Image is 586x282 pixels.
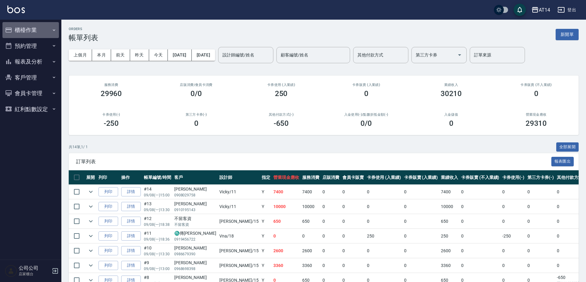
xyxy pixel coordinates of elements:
[365,244,403,258] td: 0
[144,222,171,227] p: 09/08 (一) 18:38
[174,186,216,192] div: [PERSON_NAME]
[460,214,501,229] td: 0
[144,207,171,213] p: 09/08 (一) 13:30
[514,4,526,16] button: save
[149,49,168,61] button: 今天
[5,265,17,277] img: Person
[173,170,218,185] th: 客戶
[341,199,365,214] td: 0
[341,170,365,185] th: 會員卡販賣
[360,119,372,128] h3: 0 /0
[365,170,403,185] th: 卡券使用 (入業績)
[321,244,341,258] td: 0
[174,245,216,251] div: [PERSON_NAME]
[130,49,149,61] button: 昨天
[331,83,401,87] h2: 卡券販賣 (入業績)
[144,237,171,242] p: 09/08 (一) 18:36
[174,192,216,198] p: 0908029758
[341,244,365,258] td: 0
[144,266,171,272] p: 09/08 (一) 13:00
[365,185,403,199] td: 0
[2,22,59,38] button: 櫃檯作業
[98,246,118,256] button: 列印
[121,246,141,256] a: 詳情
[192,49,215,61] button: [DATE]
[403,258,440,273] td: 0
[272,229,301,243] td: 0
[526,170,555,185] th: 第三方卡券(-)
[86,246,95,255] button: expand row
[539,6,550,14] div: AT14
[501,199,526,214] td: 0
[301,229,321,243] td: 0
[144,192,171,198] p: 09/08 (一) 15:00
[364,89,368,98] h3: 0
[76,83,146,87] h3: 服務消費
[365,229,403,243] td: 250
[19,271,50,277] p: 店家櫃台
[460,185,501,199] td: 0
[321,229,341,243] td: 0
[501,113,571,117] h2: 營業現金應收
[275,89,288,98] h3: 250
[341,214,365,229] td: 0
[341,185,365,199] td: 0
[416,113,486,117] h2: 入金儲值
[439,214,460,229] td: 650
[86,261,95,270] button: expand row
[218,199,260,214] td: Vicky /11
[301,258,321,273] td: 3360
[174,251,216,257] p: 0986679390
[403,170,440,185] th: 卡券販賣 (入業績)
[301,244,321,258] td: 2600
[260,199,272,214] td: Y
[101,89,122,98] h3: 29960
[111,49,130,61] button: 前天
[439,199,460,214] td: 10000
[218,229,260,243] td: Vna /18
[69,33,98,42] h3: 帳單列表
[526,244,555,258] td: 0
[341,258,365,273] td: 0
[246,83,316,87] h2: 卡券使用 (入業績)
[439,170,460,185] th: 業績收入
[416,83,486,87] h2: 業績收入
[98,217,118,226] button: 列印
[86,202,95,211] button: expand row
[174,237,216,242] p: 0919456722
[174,222,216,227] p: 不留客資
[194,119,199,128] h3: 0
[341,229,365,243] td: 0
[174,274,216,281] div: [PERSON_NAME]
[403,244,440,258] td: 0
[161,113,231,117] h2: 第三方卡券(-)
[301,214,321,229] td: 650
[501,83,571,87] h2: 卡券販賣 (不入業績)
[403,185,440,199] td: 0
[7,6,25,13] img: Logo
[321,258,341,273] td: 0
[260,170,272,185] th: 指定
[174,207,216,213] p: 0910195143
[142,258,173,273] td: #9
[526,229,555,243] td: 0
[460,258,501,273] td: 0
[142,199,173,214] td: #13
[19,265,50,271] h5: 公司公司
[526,119,547,128] h3: 29310
[551,158,574,164] a: 報表匯出
[161,83,231,87] h2: 店販消費 /會員卡消費
[331,113,401,117] h2: 入金使用(-) /點數折抵金額(-)
[98,202,118,211] button: 列印
[501,214,526,229] td: 0
[526,258,555,273] td: 0
[142,214,173,229] td: #12
[144,251,171,257] p: 09/08 (一) 13:30
[76,159,551,165] span: 訂單列表
[2,70,59,86] button: 客戶管理
[85,170,97,185] th: 展開
[174,260,216,266] div: [PERSON_NAME]
[441,89,462,98] h3: 30210
[365,199,403,214] td: 0
[526,199,555,214] td: 0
